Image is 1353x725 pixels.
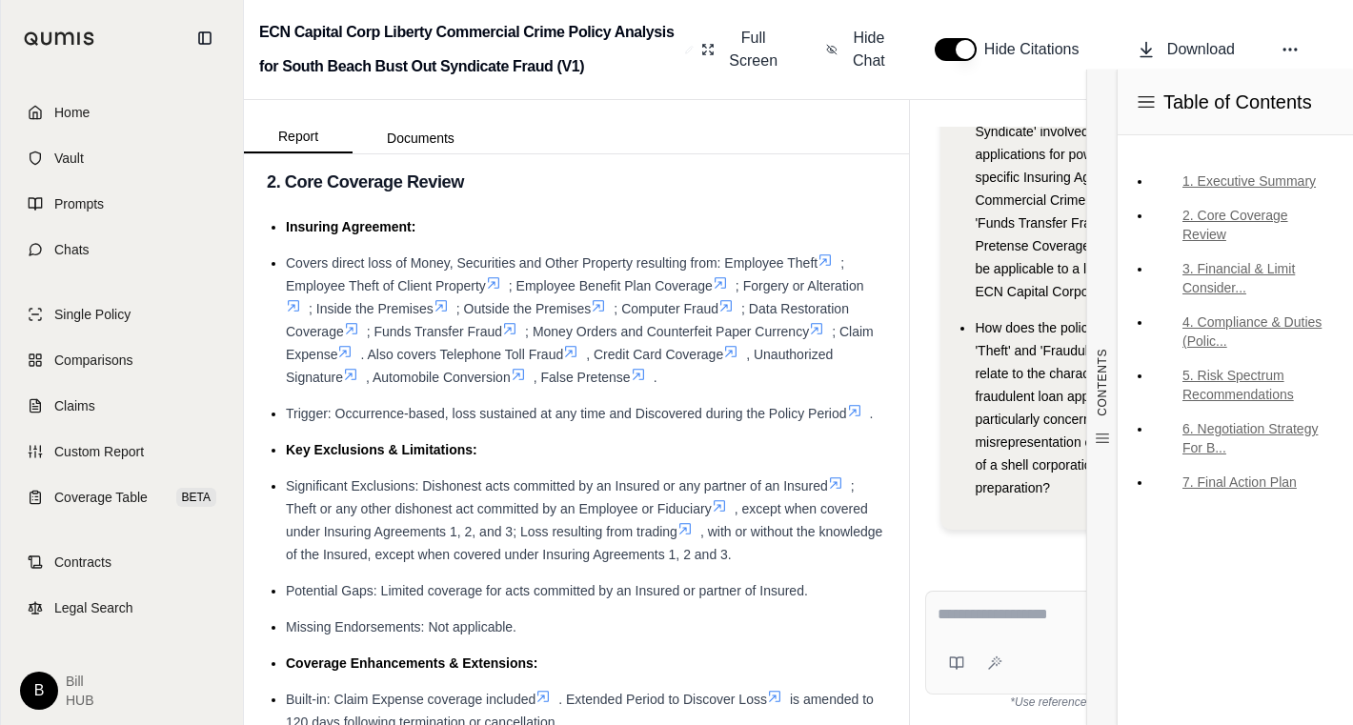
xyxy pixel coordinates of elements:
span: . [654,370,657,385]
a: 3. Financial & Limit Consider... [1152,253,1338,303]
button: Report [244,121,353,153]
span: , Automobile Conversion [366,370,511,385]
a: Chats [12,229,232,271]
span: Table of Contents [1163,89,1312,115]
span: Coverage Enhancements & Extensions: [286,655,538,671]
span: ; Theft or any other dishonest act committed by an Employee or Fiduciary [286,478,855,516]
span: Built-in: Claim Expense coverage included [286,692,535,707]
span: Coverage Table [54,488,148,507]
span: Full Screen [726,27,780,72]
a: Home [12,91,232,133]
a: Coverage TableBETA [12,476,232,518]
h3: 2. Core Coverage Review [267,165,886,199]
span: ; Computer Fraud [614,301,718,316]
span: Significant Exclusions: Dishonest acts committed by an Insured or any partner of an Insured [286,478,828,493]
span: , False Pretense [534,370,631,385]
span: ; Data Restoration Coverage [286,301,849,339]
a: Single Policy [12,293,232,335]
span: Trigger: Occurrence-based, loss sustained at any time and Discovered during the Policy Period [286,406,847,421]
span: Comparisons [54,351,132,370]
span: . [870,406,874,421]
a: Legal Search [12,587,232,629]
span: Vault [54,149,84,168]
span: ; Inside the Premises [309,301,434,316]
span: Download [1167,38,1235,61]
span: Insuring Agreement: [286,219,415,234]
h2: ECN Capital Corp Liberty Commercial Crime Policy Analysis for South Beach Bust Out Syndicate Frau... [259,15,677,84]
span: Bill [66,672,94,691]
a: Custom Report [12,431,232,473]
a: 5. Risk Spectrum Recommendations [1152,360,1338,410]
span: CONTENTS [1095,349,1110,416]
span: . Extended Period to Discover Loss [558,692,767,707]
span: , except when covered under Insuring Agreements 1, 2, and 3; Loss resulting from trading [286,501,868,539]
span: Claims [54,396,95,415]
span: Chats [54,240,90,259]
span: Prompts [54,194,104,213]
span: ; Outside the Premises [456,301,592,316]
span: HUB [66,691,94,710]
button: Hide Chat [818,19,897,80]
span: Covers direct loss of Money, Securities and Other Property resulting from: Employee Theft [286,255,818,271]
span: Potential Gaps: Limited coverage for acts committed by an Insured or partner of Insured. [286,583,808,598]
button: Full Screen [694,19,788,80]
span: . Also covers Telephone Toll Fraud [360,347,563,362]
span: Custom Report [54,442,144,461]
span: Legal Search [54,598,133,617]
a: 4. Compliance & Duties (Polic... [1152,307,1338,356]
a: 7. Final Action Plan [1152,467,1338,497]
span: ; Forgery or Alteration [736,278,864,293]
span: Missing Endorsements: Not applicable. [286,619,516,634]
span: BETA [176,488,216,507]
button: Collapse sidebar [190,23,220,53]
button: Documents [353,123,489,153]
a: 1. Executive Summary [1152,166,1338,196]
span: Hide Citations [984,38,1091,61]
span: Given the 'South Beach Bust Out Syndicate' involved fraudulent loan applications for powerboats, ... [975,101,1205,299]
span: Contracts [54,553,111,572]
div: *Use references provided to verify information. [925,695,1330,710]
span: ; Employee Benefit Plan Coverage [509,278,713,293]
span: , Unauthorized Signature [286,347,833,385]
span: ; Funds Transfer Fraud [367,324,502,339]
a: Claims [12,385,232,427]
a: 6. Negotiation Strategy For B... [1152,413,1338,463]
a: Comparisons [12,339,232,381]
span: Single Policy [54,305,131,324]
span: How does the policy's definition of 'Theft' and 'Fraudulent Instruction' relate to the characteri... [975,320,1205,495]
span: ; Claim Expense [286,324,874,362]
span: ; Employee Theft of Client Property [286,255,844,293]
span: , with or without the knowledge of the Insured, except when covered under Insuring Agreements 1, ... [286,524,882,562]
img: Qumis Logo [24,31,95,46]
span: ; Money Orders and Counterfeit Paper Currency [525,324,809,339]
span: Home [54,103,90,122]
a: 2. Core Coverage Review [1152,200,1338,250]
button: Download [1129,30,1242,69]
a: Prompts [12,183,232,225]
span: Key Exclusions & Limitations: [286,442,477,457]
a: Contracts [12,541,232,583]
a: Vault [12,137,232,179]
div: B [20,672,58,710]
span: Hide Chat [849,27,889,72]
span: , Credit Card Coverage [586,347,723,362]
